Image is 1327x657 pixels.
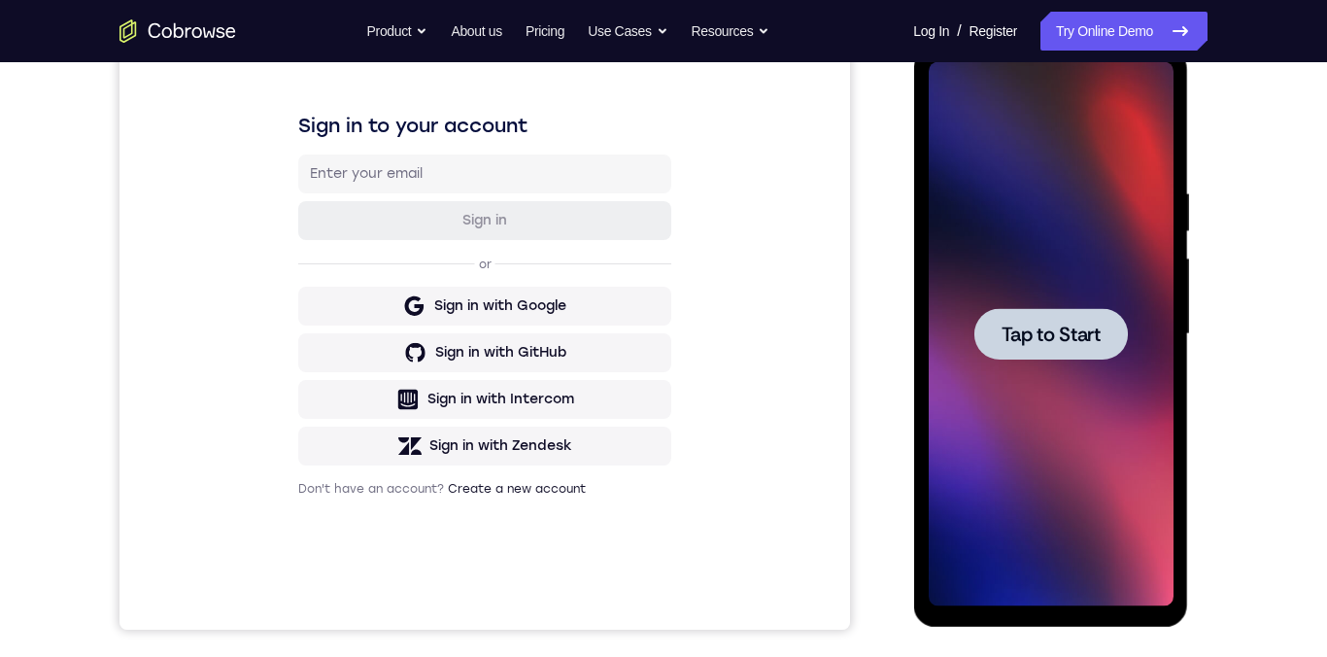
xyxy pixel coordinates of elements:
[179,355,552,394] button: Sign in with GitHub
[328,503,466,517] a: Create a new account
[87,277,187,296] span: Tap to Start
[179,308,552,347] button: Sign in with Google
[451,12,501,51] a: About us
[60,260,214,312] button: Tap to Start
[190,186,540,205] input: Enter your email
[356,278,376,294] p: or
[179,223,552,261] button: Sign in
[1040,12,1208,51] a: Try Online Demo
[692,12,770,51] button: Resources
[367,12,428,51] button: Product
[970,12,1017,51] a: Register
[179,448,552,487] button: Sign in with Zendesk
[310,458,453,477] div: Sign in with Zendesk
[316,364,447,384] div: Sign in with GitHub
[588,12,667,51] button: Use Cases
[308,411,455,431] div: Sign in with Intercom
[957,19,961,43] span: /
[179,502,552,518] p: Don't have an account?
[315,318,447,337] div: Sign in with Google
[179,401,552,440] button: Sign in with Intercom
[913,12,949,51] a: Log In
[119,19,236,43] a: Go to the home page
[526,12,564,51] a: Pricing
[179,133,552,160] h1: Sign in to your account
